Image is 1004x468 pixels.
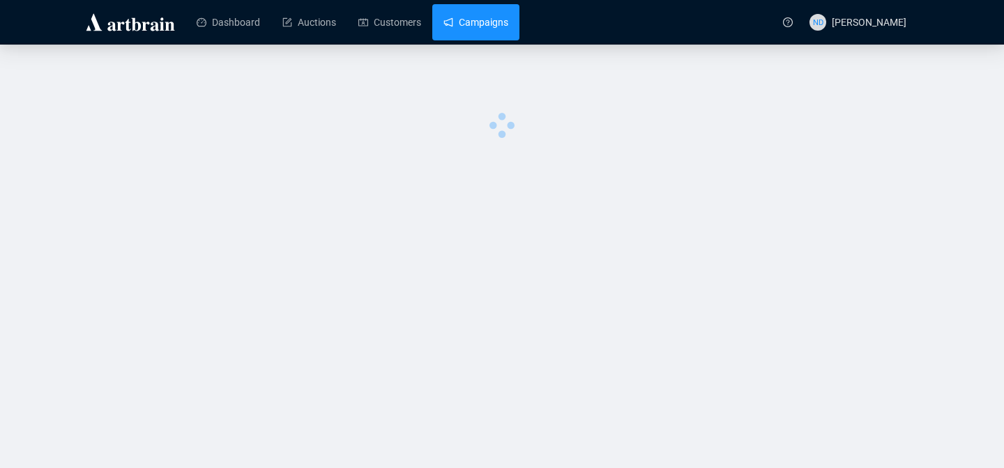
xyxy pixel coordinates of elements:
img: logo [84,11,177,33]
span: question-circle [783,17,793,27]
a: Auctions [282,4,336,40]
a: Campaigns [443,4,508,40]
span: ND [812,16,823,29]
a: Customers [358,4,421,40]
span: [PERSON_NAME] [832,17,906,28]
a: Dashboard [197,4,260,40]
